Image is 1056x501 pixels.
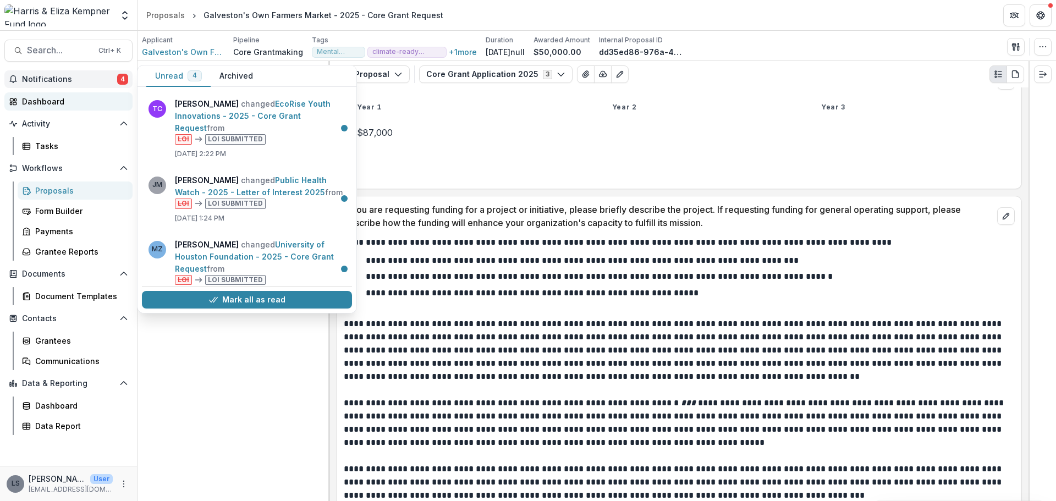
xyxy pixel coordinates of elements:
button: Unread [146,65,211,87]
button: +1more [449,47,477,57]
p: changed from [175,174,345,209]
button: View Attached Files [577,65,595,83]
a: Grantee Reports [18,243,133,261]
img: Harris & Eliza Kempner Fund logo [4,4,113,26]
div: Grantees [35,335,124,346]
div: Form Builder [35,205,124,217]
a: Document Templates [18,287,133,305]
button: More [117,477,130,491]
div: Communications [35,355,124,367]
p: Tags [312,35,328,45]
span: climate-ready people [372,48,442,56]
button: Proposal [334,65,410,83]
p: Applicant [142,35,173,45]
button: PDF view [1007,65,1024,83]
div: Ctrl + K [96,45,123,57]
a: EcoRise Youth Innovations - 2025 - Core Grant Request [175,99,331,133]
a: Proposals [142,7,189,23]
p: changed from [175,239,345,285]
button: Open Contacts [4,310,133,327]
button: Core Grant Application 20253 [419,65,573,83]
p: Awarded Amount [533,35,590,45]
div: Tasks [35,140,124,152]
div: Proposals [35,185,124,196]
a: Communications [18,352,133,370]
span: 4 [193,71,197,79]
span: Data & Reporting [22,379,115,388]
a: Form Builder [18,202,133,220]
span: Documents [22,269,115,279]
button: Open entity switcher [117,4,133,26]
button: Plaintext view [989,65,1007,83]
th: Year 1 [344,96,599,118]
div: Grantee Reports [35,246,124,257]
button: Open Workflows [4,159,133,177]
button: Expand right [1034,65,1052,83]
button: Archived [211,65,262,87]
p: changed from [175,98,345,145]
button: edit [997,207,1015,225]
a: University of Houston Foundation - 2025 - Core Grant Request [175,240,334,273]
p: Core Grantmaking [233,46,303,58]
p: Duration [486,35,513,45]
a: Proposals [18,181,133,200]
div: Dashboard [35,400,124,411]
a: Grantees [18,332,133,350]
div: Lauren Scott [12,480,20,487]
p: [DATE]null [486,46,525,58]
nav: breadcrumb [142,7,448,23]
th: Year 2 [599,96,808,118]
span: Contacts [22,314,115,323]
p: If you are requesting funding for a project or initiative, please briefly describe the project. I... [344,203,993,229]
span: 4 [117,74,128,85]
a: Dashboard [18,397,133,415]
p: $50,000.00 [533,46,581,58]
span: Mental Health [317,48,360,56]
span: Workflows [22,164,115,173]
p: [EMAIL_ADDRESS][DOMAIN_NAME] [29,485,113,494]
div: Payments [35,225,124,237]
button: Search... [4,40,133,62]
a: Galveston's Own Farmers Market [142,46,224,58]
a: Payments [18,222,133,240]
th: Year 3 [808,96,1015,118]
p: Internal Proposal ID [599,35,663,45]
span: Notifications [22,75,117,84]
div: Data Report [35,420,124,432]
button: Open Documents [4,265,133,283]
button: Edit as form [611,65,629,83]
p: dd35ed86-976a-46c4-b516-189d9feeb5c4 [599,46,681,58]
p: [PERSON_NAME] [29,473,86,485]
button: Notifications4 [4,70,133,88]
button: Mark all as read [142,291,352,309]
button: Open Activity [4,115,133,133]
div: Proposals [146,9,185,21]
span: Activity [22,119,115,129]
p: Pipeline [233,35,260,45]
a: Tasks [18,137,133,155]
span: Search... [27,45,92,56]
button: Partners [1003,4,1025,26]
button: Open Data & Reporting [4,375,133,392]
div: Galveston's Own Farmers Market - 2025 - Core Grant Request [204,9,443,21]
div: Document Templates [35,290,124,302]
a: Dashboard [4,92,133,111]
a: Public Health Watch - 2025 - Letter of Interest 2025 [175,175,327,197]
td: $87,000 [344,118,599,147]
div: Dashboard [22,96,124,107]
a: Data Report [18,417,133,435]
p: User [90,474,113,484]
button: Get Help [1030,4,1052,26]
